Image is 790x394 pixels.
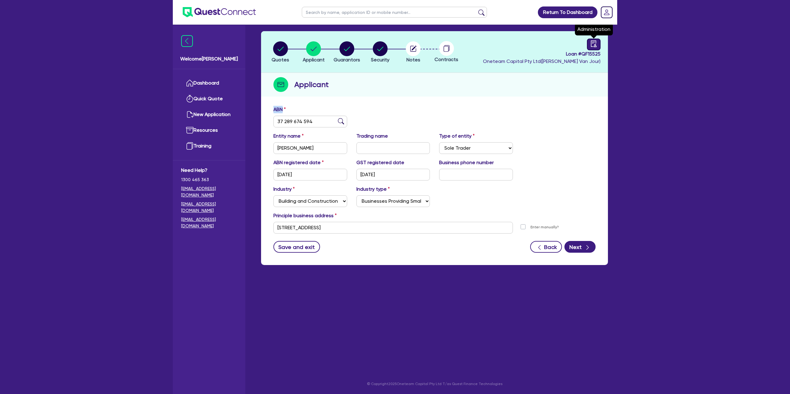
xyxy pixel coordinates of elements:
[186,111,193,118] img: new-application
[186,142,193,150] img: training
[439,159,494,166] label: Business phone number
[181,138,237,154] a: Training
[272,57,289,63] span: Quotes
[181,176,237,183] span: 1300 465 363
[181,35,193,47] img: icon-menu-close
[181,107,237,122] a: New Application
[356,132,388,140] label: Trading name
[434,56,458,62] span: Contracts
[273,159,324,166] label: ABN registered date
[181,122,237,138] a: Resources
[273,132,304,140] label: Entity name
[271,41,289,64] button: Quotes
[599,4,615,20] a: Dropdown toggle
[273,77,288,92] img: step-icon
[273,241,320,253] button: Save and exit
[273,212,337,219] label: Principle business address
[181,75,237,91] a: Dashboard
[406,57,420,63] span: Notes
[590,40,597,47] span: audit
[439,132,475,140] label: Type of entity
[181,201,237,214] a: [EMAIL_ADDRESS][DOMAIN_NAME]
[257,381,612,387] p: © Copyright 2025 Oneteam Capital Pty Ltd T/as Quest Finance Technologies
[530,224,559,230] label: Enter manually?
[483,50,601,58] span: Loan # QF15525
[371,57,389,63] span: Security
[273,169,347,180] input: DD / MM / YYYY
[294,79,329,90] h2: Applicant
[181,91,237,107] a: Quick Quote
[530,241,562,253] button: Back
[186,95,193,102] img: quick-quote
[338,118,344,124] img: abn-lookup icon
[333,41,360,64] button: Guarantors
[186,126,193,134] img: resources
[273,185,295,193] label: Industry
[181,185,237,198] a: [EMAIL_ADDRESS][DOMAIN_NAME]
[183,7,256,17] img: quest-connect-logo-blue
[356,169,430,180] input: DD / MM / YYYY
[181,216,237,229] a: [EMAIL_ADDRESS][DOMAIN_NAME]
[371,41,390,64] button: Security
[575,23,613,35] div: Administration
[538,6,597,18] a: Return To Dashboard
[180,55,238,63] span: Welcome [PERSON_NAME]
[564,241,596,253] button: Next
[334,57,360,63] span: Guarantors
[356,159,404,166] label: GST registered date
[405,41,421,64] button: Notes
[181,167,237,174] span: Need Help?
[273,106,286,113] label: ABN
[302,41,325,64] button: Applicant
[356,185,390,193] label: Industry type
[302,7,487,18] input: Search by name, application ID or mobile number...
[303,57,325,63] span: Applicant
[483,58,601,64] span: Oneteam Capital Pty Ltd ( [PERSON_NAME] Van Jour )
